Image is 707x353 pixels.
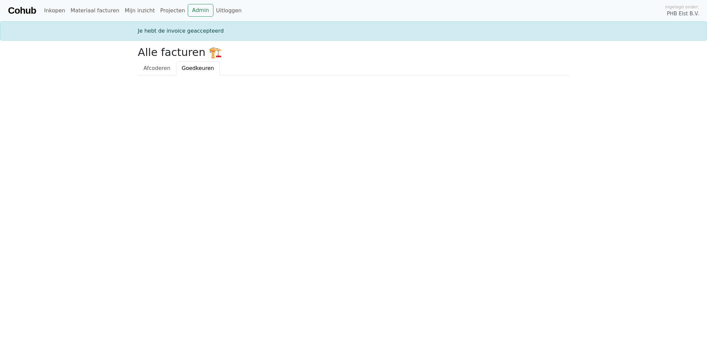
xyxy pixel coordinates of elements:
[188,4,213,17] a: Admin
[143,65,170,71] span: Afcoderen
[122,4,158,17] a: Mijn inzicht
[8,3,36,19] a: Cohub
[665,4,699,10] span: Ingelogd onder:
[138,46,569,59] h2: Alle facturen 🏗️
[68,4,122,17] a: Materiaal facturen
[213,4,244,17] a: Uitloggen
[134,27,573,35] div: Je hebt de invoice geaccepteerd
[182,65,214,71] span: Goedkeuren
[138,61,176,75] a: Afcoderen
[157,4,188,17] a: Projecten
[176,61,220,75] a: Goedkeuren
[41,4,68,17] a: Inkopen
[667,10,699,18] span: PHB Elst B.V.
